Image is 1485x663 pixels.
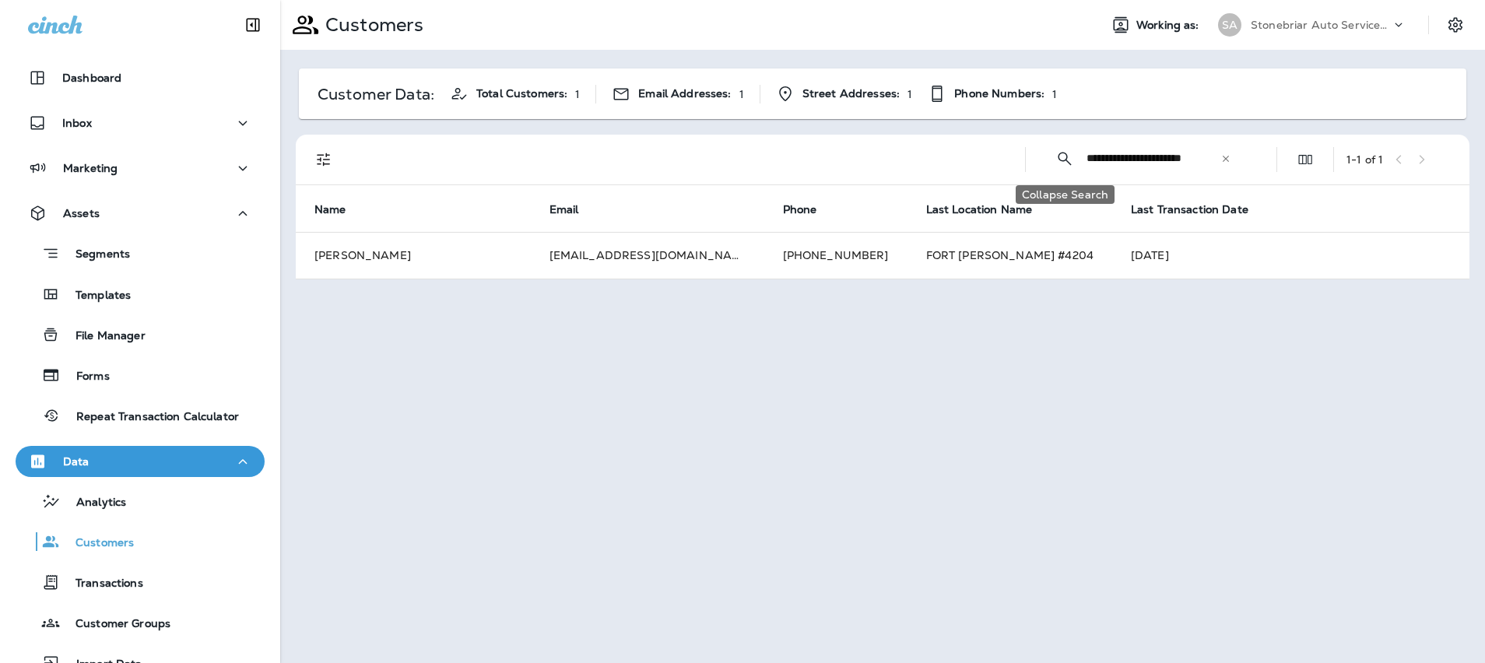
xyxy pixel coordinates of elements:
p: Dashboard [62,72,121,84]
button: Customer Groups [16,606,265,639]
div: 1 - 1 of 1 [1346,153,1383,166]
p: Segments [60,247,130,263]
button: Repeat Transaction Calculator [16,399,265,432]
span: Last Transaction Date [1131,202,1269,216]
button: File Manager [16,318,265,351]
button: Filters [308,144,339,175]
button: Dashboard [16,62,265,93]
button: Collapse Search [1049,143,1080,174]
button: Segments [16,237,265,270]
span: Email [549,202,599,216]
p: 1 [739,88,744,100]
div: SA [1218,13,1241,37]
p: Customer Groups [60,617,170,632]
p: Forms [61,370,110,384]
button: Settings [1441,11,1469,39]
p: Customers [60,536,134,551]
span: Last Location Name [926,203,1033,216]
button: Templates [16,278,265,310]
p: Assets [63,207,100,219]
button: Assets [16,198,265,229]
p: Customers [319,13,423,37]
span: Name [314,202,367,216]
span: Phone [783,203,817,216]
button: Transactions [16,566,265,598]
p: Templates [60,289,131,303]
span: Phone [783,202,837,216]
span: Phone Numbers: [954,87,1044,100]
div: Collapse Search [1016,185,1115,204]
span: Last Transaction Date [1131,203,1248,216]
button: Analytics [16,485,265,517]
span: Last Location Name [926,202,1053,216]
p: Customer Data: [318,88,434,100]
p: 1 [575,88,580,100]
button: Data [16,446,265,477]
p: Analytics [61,496,126,510]
td: [EMAIL_ADDRESS][DOMAIN_NAME] [531,232,764,279]
span: FORT [PERSON_NAME] #4204 [926,248,1094,262]
button: Forms [16,359,265,391]
span: Street Addresses: [802,87,900,100]
span: Working as: [1136,19,1202,32]
button: Inbox [16,107,265,139]
p: Repeat Transaction Calculator [61,410,239,425]
p: File Manager [60,329,146,344]
td: [PERSON_NAME] [296,232,531,279]
button: Edit Fields [1290,144,1321,175]
span: Name [314,203,346,216]
button: Customers [16,525,265,558]
p: Inbox [62,117,92,129]
p: 1 [907,88,912,100]
span: Email Addresses: [638,87,731,100]
span: Email [549,203,579,216]
p: Marketing [63,162,118,174]
button: Marketing [16,153,265,184]
p: Data [63,455,90,468]
td: [DATE] [1112,232,1469,279]
p: Stonebriar Auto Services Group [1251,19,1391,31]
button: Collapse Sidebar [231,9,275,40]
span: Total Customers: [476,87,567,100]
p: 1 [1052,88,1057,100]
td: [PHONE_NUMBER] [764,232,907,279]
p: Transactions [60,577,143,591]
